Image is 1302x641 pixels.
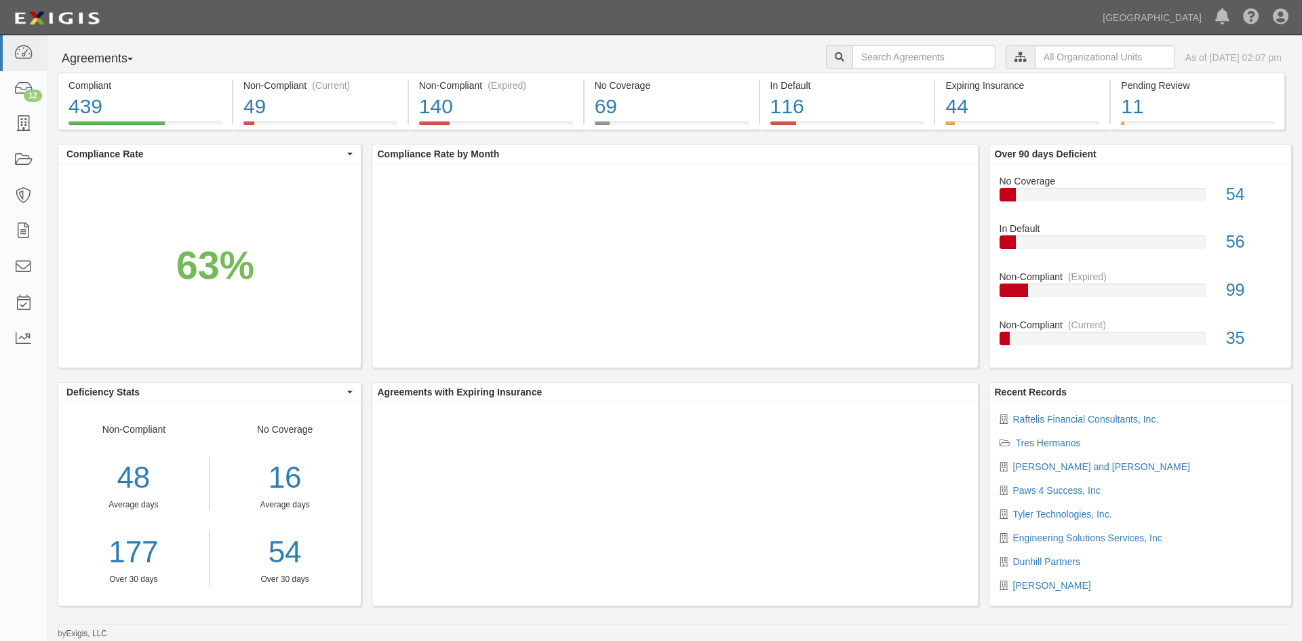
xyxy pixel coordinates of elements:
div: 44 [945,92,1099,121]
div: Compliant [68,79,222,92]
button: Deficiency Stats [58,383,361,402]
div: No Coverage [210,423,361,585]
a: Engineering Solutions Services, Inc [1013,532,1162,543]
div: 49 [243,92,397,121]
div: 48 [58,457,209,499]
div: 35 [1216,326,1291,351]
a: Dunhill Partners [1013,556,1081,567]
div: Average days [58,499,209,511]
div: 56 [1216,230,1291,254]
img: logo-5460c22ac91f19d4615b14bd174203de0afe785f0fc80cf4dbbc73dc1793850b.png [10,6,104,31]
div: Pending Review [1121,79,1274,92]
b: Compliance Rate by Month [378,149,500,159]
div: Over 30 days [220,574,351,585]
div: 140 [419,92,573,121]
div: Non-Compliant [989,318,1292,332]
a: [GEOGRAPHIC_DATA] [1096,4,1208,31]
div: As of [DATE] 02:07 pm [1185,51,1282,64]
a: Non-Compliant(Current)49 [233,121,408,132]
a: Pending Review11 [1111,121,1285,132]
a: Tres Hermanos [1016,438,1081,448]
a: No Coverage54 [1000,174,1282,222]
a: [PERSON_NAME] [1013,580,1091,591]
span: Compliance Rate [66,147,344,161]
div: Non-Compliant (Current) [243,79,397,92]
a: 177 [58,531,209,574]
div: 99 [1216,278,1291,303]
a: Non-Compliant(Current)35 [1000,318,1282,356]
div: (Current) [1068,318,1106,332]
div: 69 [595,92,749,121]
a: In Default56 [1000,222,1282,270]
small: by [58,628,107,640]
a: Non-Compliant(Expired)140 [409,121,583,132]
input: Search Agreements [852,45,995,69]
div: 12 [24,90,42,102]
div: 116 [770,92,924,121]
div: No Coverage [595,79,749,92]
div: (Current) [312,79,350,92]
div: In Default [770,79,924,92]
b: Recent Records [995,387,1067,397]
a: Exigis, LLC [66,629,107,638]
a: Paws 4 Success, Inc [1013,485,1101,496]
a: In Default116 [760,121,934,132]
a: Compliant439 [58,121,232,132]
button: Agreements [58,45,159,73]
div: Non-Compliant (Expired) [419,79,573,92]
div: No Coverage [989,174,1292,188]
a: Expiring Insurance44 [935,121,1109,132]
div: (Expired) [488,79,526,92]
div: In Default [989,222,1292,235]
b: Agreements with Expiring Insurance [378,387,542,397]
div: Non-Compliant [989,270,1292,284]
input: All Organizational Units [1035,45,1175,69]
div: 439 [68,92,222,121]
div: 11 [1121,92,1274,121]
div: Average days [220,499,351,511]
span: Deficiency Stats [66,385,344,399]
a: Non-Compliant(Expired)99 [1000,270,1282,318]
i: Help Center - Complianz [1243,9,1259,26]
div: Expiring Insurance [945,79,1099,92]
div: Over 30 days [58,574,209,585]
a: 54 [220,531,351,574]
a: [PERSON_NAME] and [PERSON_NAME] [1013,461,1190,472]
div: 54 [1216,182,1291,207]
a: No Coverage69 [585,121,759,132]
button: Compliance Rate [58,144,361,163]
a: Raftelis Financial Consultants, Inc. [1013,414,1159,425]
a: Tyler Technologies, Inc. [1013,509,1112,520]
div: 16 [220,457,351,499]
b: Over 90 days Deficient [995,149,1097,159]
div: Non-Compliant [58,423,210,585]
div: (Expired) [1068,270,1107,284]
div: 63% [176,237,254,293]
